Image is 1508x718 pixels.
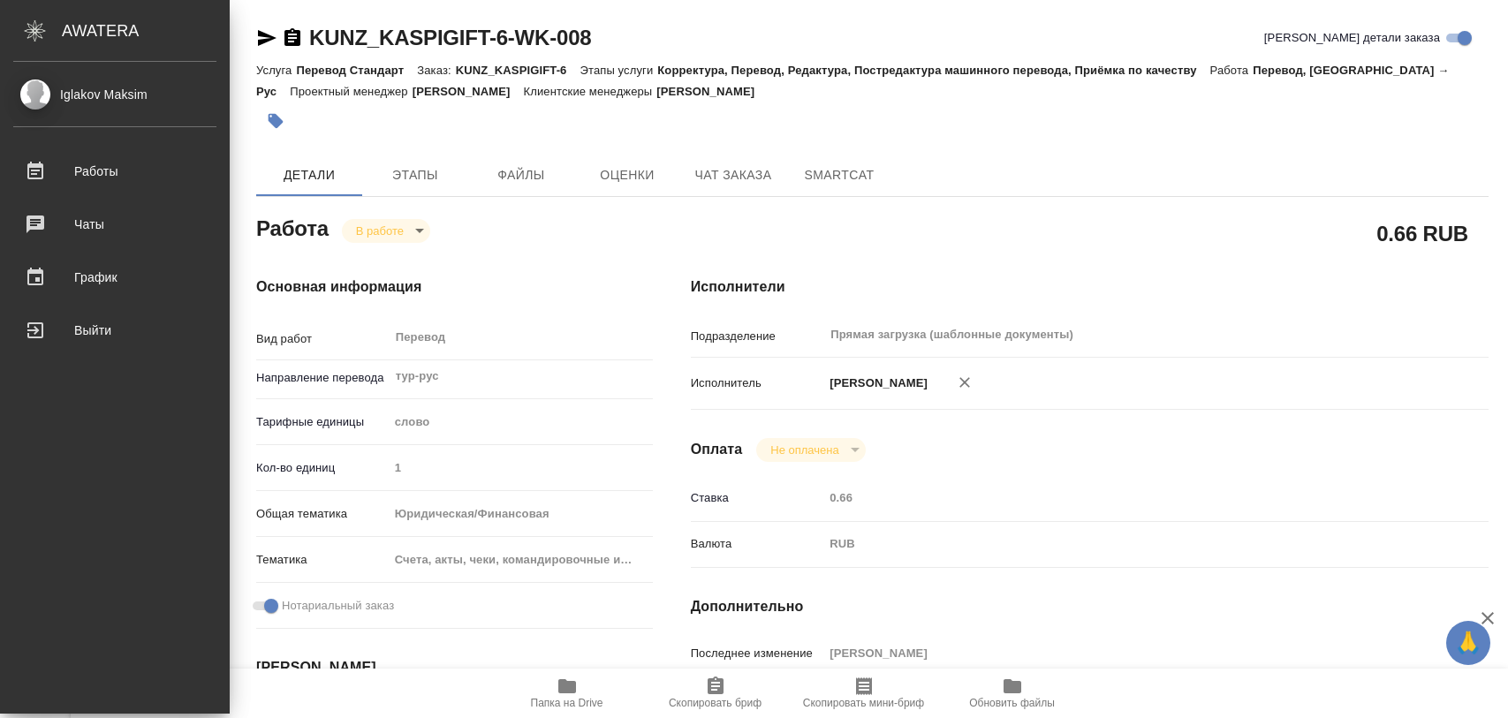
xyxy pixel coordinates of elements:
p: Тарифные единицы [256,413,389,431]
h4: Оплата [691,439,743,460]
p: Проектный менеджер [290,85,412,98]
p: [PERSON_NAME] [413,85,524,98]
input: Пустое поле [823,640,1421,666]
p: Этапы услуги [580,64,658,77]
button: Скопировать ссылку для ЯМессенджера [256,27,277,49]
p: Корректура, Перевод, Редактура, Постредактура машинного перевода, Приёмка по качеству [657,64,1209,77]
span: Файлы [479,164,564,186]
a: График [4,255,225,299]
div: В работе [756,438,865,462]
button: В работе [351,223,409,238]
p: Ставка [691,489,824,507]
span: Обновить файлы [969,697,1055,709]
button: Скопировать мини-бриф [790,669,938,718]
button: Добавить тэг [256,102,295,140]
a: Выйти [4,308,225,352]
span: Детали [267,164,352,186]
div: Iglakov Maksim [13,85,216,104]
span: Этапы [373,164,458,186]
p: [PERSON_NAME] [823,374,928,392]
span: Папка на Drive [531,697,603,709]
p: Клиентские менеджеры [524,85,657,98]
div: RUB [823,529,1421,559]
a: Работы [4,149,225,193]
button: Не оплачена [765,442,844,457]
h4: Дополнительно [691,596,1489,617]
span: 🙏 [1453,624,1483,661]
p: Вид работ [256,330,389,348]
p: KUNZ_KASPIGIFT-6 [456,64,580,77]
span: [PERSON_NAME] детали заказа [1264,29,1440,47]
p: Работа [1210,64,1254,77]
span: Чат заказа [691,164,776,186]
button: Удалить исполнителя [945,363,984,402]
p: Перевод Стандарт [296,64,417,77]
button: Папка на Drive [493,669,641,718]
h4: Основная информация [256,276,620,298]
p: Подразделение [691,328,824,345]
div: AWATERA [62,13,230,49]
div: Счета, акты, чеки, командировочные и таможенные документы [389,545,654,575]
button: Обновить файлы [938,669,1087,718]
div: Чаты [13,211,216,238]
p: Тематика [256,551,389,569]
span: Оценки [585,164,670,186]
h2: 0.66 RUB [1376,218,1468,248]
p: Кол-во единиц [256,459,389,477]
div: В работе [342,219,430,243]
p: Заказ: [417,64,455,77]
span: SmartCat [797,164,882,186]
span: Скопировать бриф [669,697,762,709]
button: 🙏 [1446,621,1490,665]
button: Скопировать ссылку [282,27,303,49]
p: Общая тематика [256,505,389,523]
p: Последнее изменение [691,645,824,662]
p: Услуга [256,64,296,77]
a: Чаты [4,202,225,246]
div: График [13,264,216,291]
h2: Работа [256,211,329,243]
button: Скопировать бриф [641,669,790,718]
p: Исполнитель [691,374,824,392]
span: Скопировать мини-бриф [803,697,924,709]
h4: [PERSON_NAME] [256,657,620,678]
div: Выйти [13,317,216,344]
span: Нотариальный заказ [282,597,394,615]
a: KUNZ_KASPIGIFT-6-WK-008 [309,26,591,49]
h4: Исполнители [691,276,1489,298]
p: Направление перевода [256,369,389,387]
div: Работы [13,158,216,185]
p: Валюта [691,535,824,553]
p: [PERSON_NAME] [656,85,768,98]
input: Пустое поле [823,485,1421,510]
input: Пустое поле [389,455,654,480]
div: Юридическая/Финансовая [389,499,654,529]
div: слово [389,407,654,437]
